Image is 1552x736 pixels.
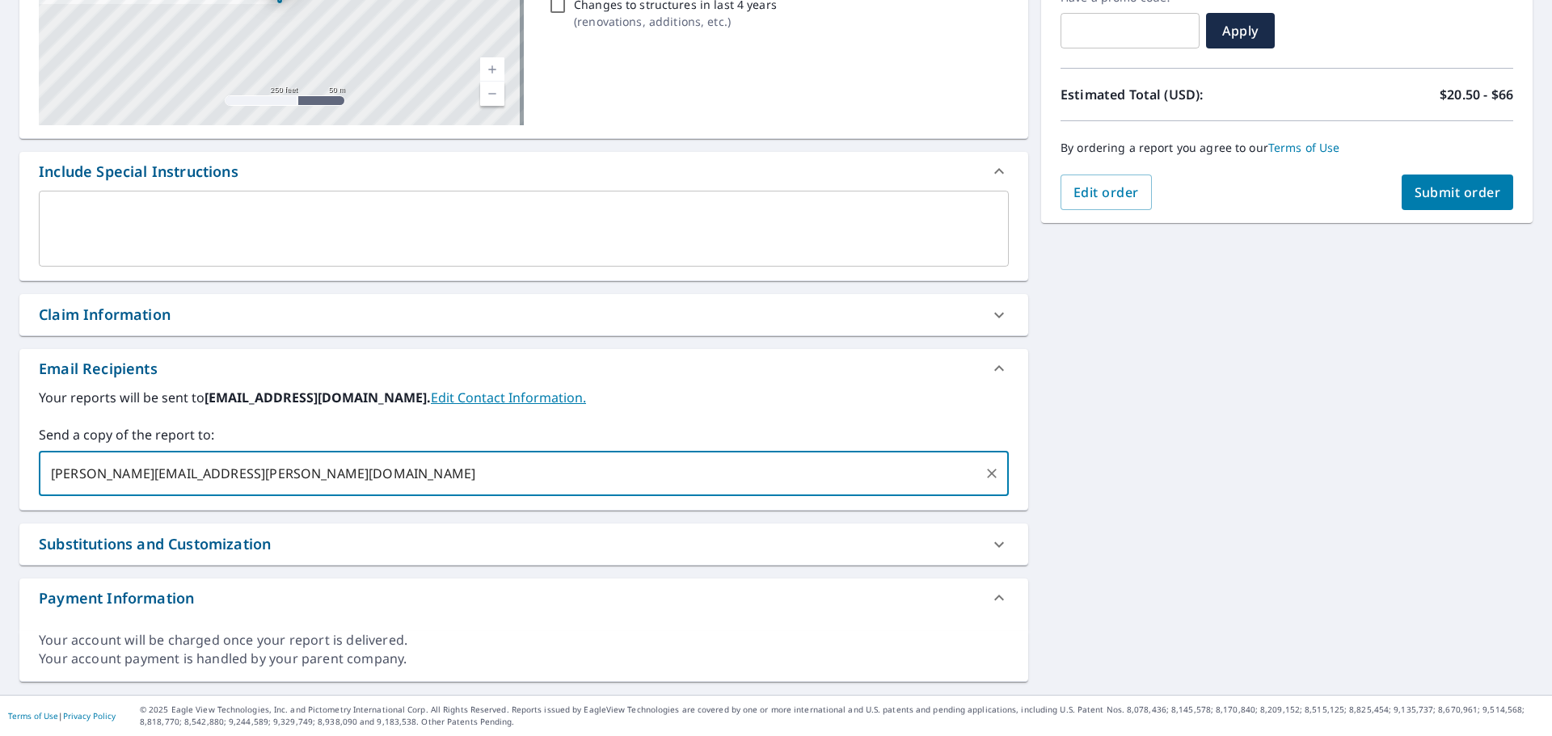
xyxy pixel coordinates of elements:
div: Payment Information [39,587,194,609]
div: Payment Information [19,578,1028,617]
div: Include Special Instructions [19,152,1028,191]
div: Substitutions and Customization [39,533,271,555]
span: Apply [1219,22,1262,40]
button: Clear [981,462,1003,485]
div: Substitutions and Customization [19,524,1028,565]
p: © 2025 Eagle View Technologies, Inc. and Pictometry International Corp. All Rights Reserved. Repo... [140,704,1544,728]
span: Edit order [1073,183,1139,201]
a: Terms of Use [1268,140,1340,155]
div: Your account payment is handled by your parent company. [39,650,1009,668]
button: Edit order [1061,175,1152,210]
button: Apply [1206,13,1275,48]
a: EditContactInfo [431,389,586,406]
div: Claim Information [19,294,1028,335]
div: Claim Information [39,304,171,326]
b: [EMAIL_ADDRESS][DOMAIN_NAME]. [205,389,431,406]
div: Your account will be charged once your report is delivered. [39,631,1009,650]
p: By ordering a report you agree to our [1061,141,1513,155]
span: Submit order [1415,183,1501,201]
label: Send a copy of the report to: [39,425,1009,444]
p: ( renovations, additions, etc. ) [574,13,777,30]
a: Terms of Use [8,710,58,721]
a: Current Level 17, Zoom In [480,57,504,82]
button: Submit order [1402,175,1514,210]
p: | [8,711,116,721]
div: Email Recipients [19,349,1028,388]
div: Email Recipients [39,358,158,380]
a: Privacy Policy [63,710,116,721]
a: Current Level 17, Zoom Out [480,82,504,106]
p: $20.50 - $66 [1440,85,1513,104]
p: Estimated Total (USD): [1061,85,1287,104]
div: Include Special Instructions [39,161,238,183]
label: Your reports will be sent to [39,388,1009,407]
